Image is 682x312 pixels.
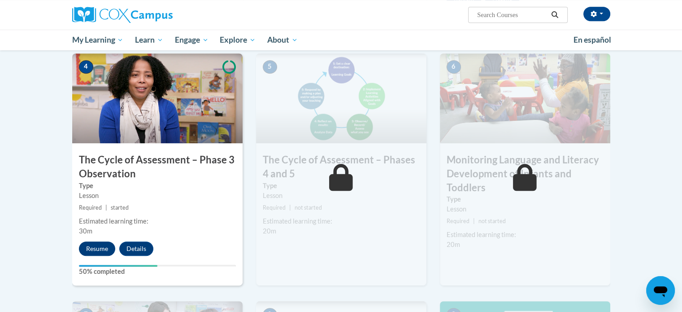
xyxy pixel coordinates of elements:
[263,204,286,211] span: Required
[66,30,130,50] a: My Learning
[289,204,291,211] span: |
[263,191,420,201] div: Lesson
[79,242,115,256] button: Resume
[72,153,243,181] h3: The Cycle of Assessment – Phase 3 Observation
[129,30,169,50] a: Learn
[111,204,129,211] span: started
[447,194,604,204] label: Type
[169,30,214,50] a: Engage
[79,181,236,191] label: Type
[79,267,236,277] label: 50% completed
[568,31,617,49] a: En español
[72,53,243,143] img: Course Image
[72,7,173,23] img: Cox Campus
[267,35,298,45] span: About
[256,153,426,181] h3: The Cycle of Assessment – Phases 4 and 5
[79,227,92,235] span: 30m
[447,218,469,224] span: Required
[59,30,624,50] div: Main menu
[447,60,461,74] span: 6
[440,53,610,143] img: Course Image
[473,218,475,224] span: |
[583,7,610,21] button: Account Settings
[295,204,322,211] span: not started
[256,53,426,143] img: Course Image
[447,241,460,248] span: 20m
[478,218,506,224] span: not started
[72,7,243,23] a: Cox Campus
[476,9,548,20] input: Search Courses
[548,9,561,20] button: Search
[573,35,611,44] span: En español
[646,276,675,305] iframe: Button to launch messaging window
[72,35,123,45] span: My Learning
[263,181,420,191] label: Type
[440,153,610,194] h3: Monitoring Language and Literacy Development of Infants and Toddlers
[447,204,604,214] div: Lesson
[119,242,153,256] button: Details
[79,60,93,74] span: 4
[220,35,256,45] span: Explore
[263,60,277,74] span: 5
[135,35,163,45] span: Learn
[105,204,107,211] span: |
[79,216,236,226] div: Estimated learning time:
[263,227,276,235] span: 20m
[79,204,102,211] span: Required
[175,35,209,45] span: Engage
[263,216,420,226] div: Estimated learning time:
[447,230,604,240] div: Estimated learning time:
[261,30,304,50] a: About
[214,30,261,50] a: Explore
[79,265,157,267] div: Your progress
[79,191,236,201] div: Lesson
